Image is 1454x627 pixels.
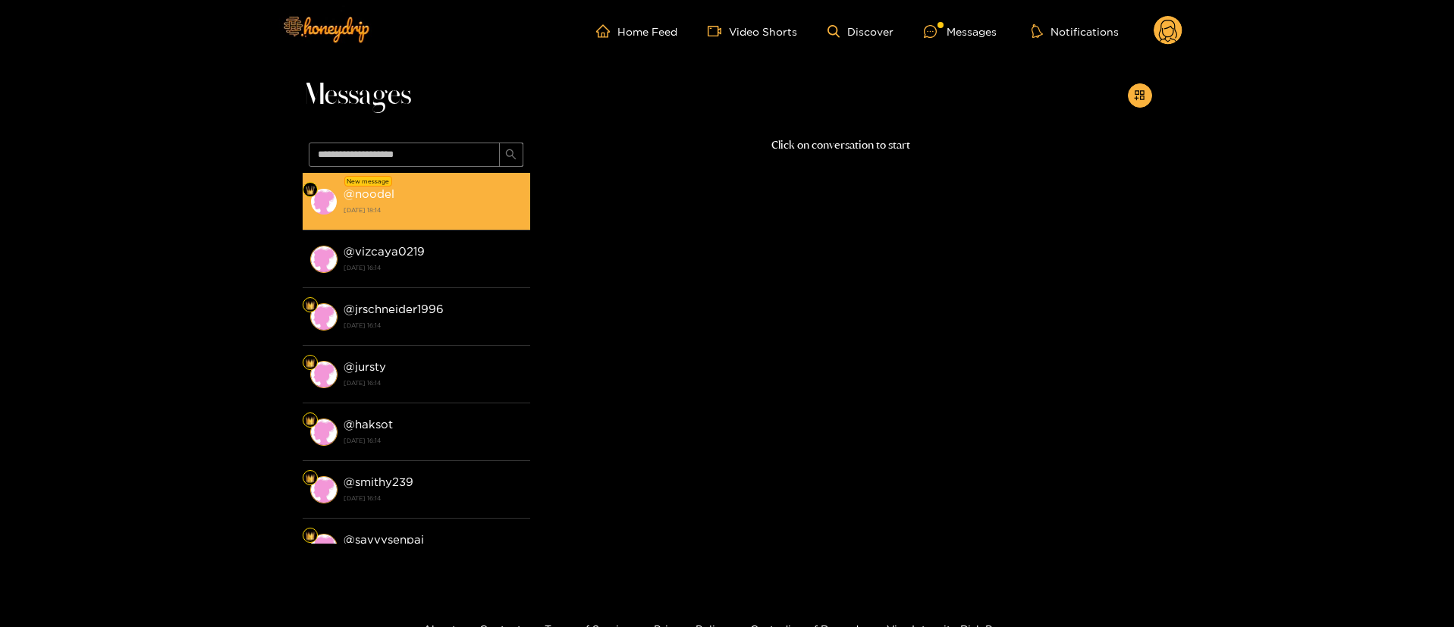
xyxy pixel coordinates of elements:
[344,533,424,546] strong: @ savvysenpai
[303,77,411,114] span: Messages
[344,245,425,258] strong: @ vizcaya0219
[596,24,617,38] span: home
[306,301,315,310] img: Fan Level
[310,419,338,446] img: conversation
[310,361,338,388] img: conversation
[708,24,797,38] a: Video Shorts
[344,360,386,373] strong: @ jursty
[306,474,315,483] img: Fan Level
[344,434,523,447] strong: [DATE] 16:14
[310,188,338,215] img: conversation
[708,24,729,38] span: video-camera
[924,23,997,40] div: Messages
[344,475,413,488] strong: @ smithy239
[530,136,1152,154] p: Click on conversation to start
[827,25,893,38] a: Discover
[310,476,338,503] img: conversation
[306,359,315,368] img: Fan Level
[310,246,338,273] img: conversation
[306,531,315,541] img: Fan Level
[344,303,444,315] strong: @ jrschneider1996
[1128,83,1152,108] button: appstore-add
[344,318,523,332] strong: [DATE] 16:14
[344,418,393,431] strong: @ haksot
[310,534,338,561] img: conversation
[1134,89,1145,102] span: appstore-add
[306,186,315,195] img: Fan Level
[310,303,338,331] img: conversation
[344,261,523,274] strong: [DATE] 16:14
[1027,24,1123,39] button: Notifications
[306,416,315,425] img: Fan Level
[505,149,517,161] span: search
[596,24,677,38] a: Home Feed
[344,376,523,390] strong: [DATE] 16:14
[344,176,392,187] div: New message
[499,143,523,167] button: search
[344,187,394,200] strong: @ noodel
[344,491,523,505] strong: [DATE] 16:14
[344,203,523,217] strong: [DATE] 18:14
